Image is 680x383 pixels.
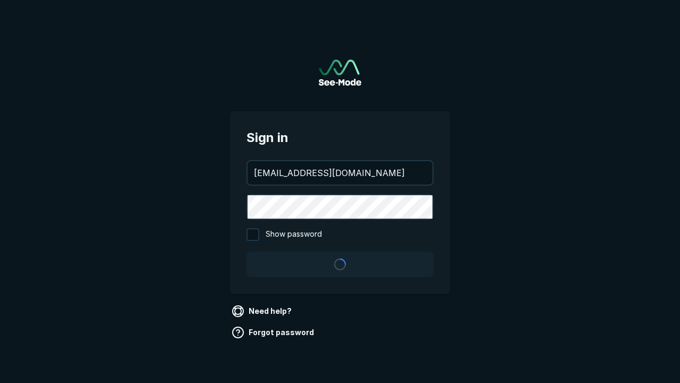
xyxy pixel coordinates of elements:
a: Need help? [229,303,296,320]
span: Sign in [246,128,433,147]
input: your@email.com [248,161,432,185]
span: Show password [266,228,322,241]
a: Go to sign in [319,60,361,86]
img: See-Mode Logo [319,60,361,86]
a: Forgot password [229,324,318,341]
